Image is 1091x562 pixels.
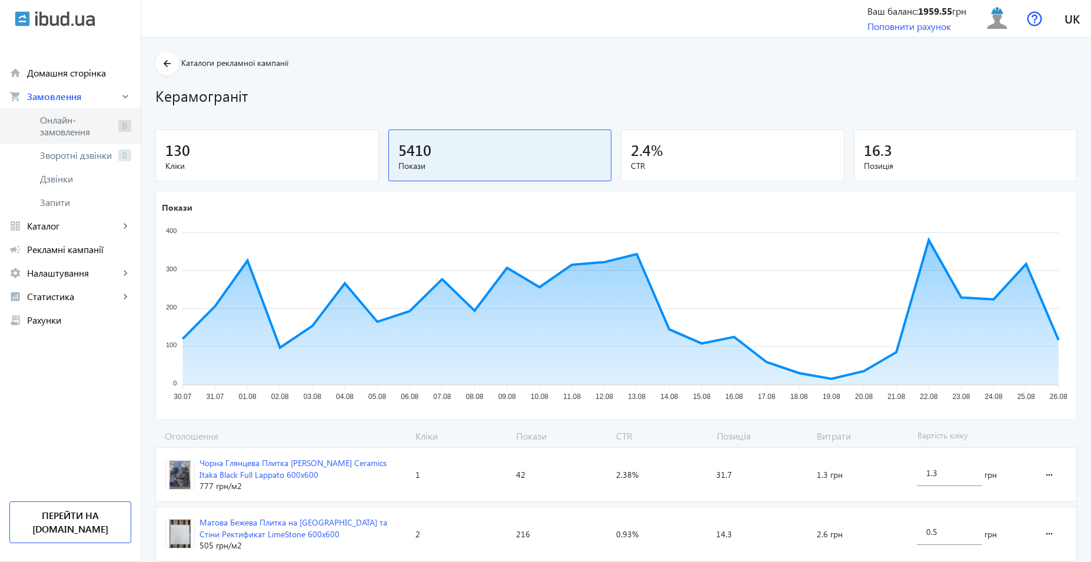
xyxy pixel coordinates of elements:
img: ibud.svg [15,11,30,26]
mat-icon: keyboard_arrow_right [119,291,131,302]
mat-icon: keyboard_arrow_right [119,267,131,279]
mat-icon: grid_view [9,220,21,232]
span: Позиція [712,430,813,443]
span: Каталоги рекламної кампанії [181,57,288,68]
span: Вартість кліку [913,430,1032,443]
img: help.svg [1027,11,1042,26]
span: Кліки [411,430,511,443]
span: 2.38% [616,469,638,481]
tspan: 04.08 [336,393,354,401]
tspan: 01.08 [239,393,257,401]
tspan: 21.08 [887,393,905,401]
span: uk [1065,11,1080,26]
tspan: 400 [166,228,177,235]
tspan: 07.08 [433,393,451,401]
tspan: 22.08 [920,393,937,401]
span: Покази [398,160,602,172]
tspan: 20.08 [855,393,873,401]
span: 0 [118,120,131,132]
span: 2 [415,528,420,540]
tspan: 24.08 [985,393,1003,401]
div: Ваш баланс: грн [867,5,966,18]
tspan: 26.08 [1050,393,1067,401]
mat-icon: shopping_cart [9,91,21,102]
span: Статистика [27,291,119,302]
span: 1 [415,469,420,481]
tspan: 30.07 [174,393,191,401]
span: Дзвінки [40,173,131,185]
span: грн [984,528,997,540]
div: 505 грн /м2 [199,540,406,551]
h1: Керамограніт [155,85,1077,106]
span: 1.3 грн [817,469,843,481]
mat-icon: receipt_long [9,314,21,326]
mat-icon: more_horiz [1042,520,1056,548]
tspan: 16.08 [726,393,743,401]
span: 216 [516,528,530,540]
tspan: 300 [166,265,177,272]
span: CTR [631,160,834,172]
mat-icon: keyboard_arrow_right [119,220,131,232]
span: 2.4 [631,140,651,159]
tspan: 100 [166,342,177,349]
tspan: 12.08 [596,393,613,401]
span: 0.93% [616,528,638,540]
span: Покази [511,430,612,443]
a: Перейти на [DOMAIN_NAME] [9,501,131,543]
tspan: 02.08 [271,393,289,401]
img: 12494684409d4b1bd88466533518662-e564628ff5.jpg [166,520,194,548]
span: Замовлення [27,91,119,102]
mat-icon: campaign [9,244,21,255]
mat-icon: more_horiz [1042,461,1056,489]
mat-icon: home [9,67,21,79]
span: 0 [118,149,131,161]
span: CTR [611,430,712,443]
tspan: 13.08 [628,393,646,401]
tspan: 03.08 [304,393,321,401]
div: Чорна Глянцева Плитка [PERSON_NAME] Ceramics Itaka Black Full Lappato 600х600 [199,457,406,480]
tspan: 08.08 [465,393,483,401]
span: Онлайн-замовлення [40,114,114,138]
div: Матова Бежева Плитка на [GEOGRAPHIC_DATA] та Стіни Ректификат LimeStone 600х600 [199,517,406,540]
img: ibud_text.svg [35,11,95,26]
span: Запити [40,197,131,208]
tspan: 10.08 [531,393,548,401]
tspan: 31.07 [206,393,224,401]
span: 2.6 грн [817,528,843,540]
span: % [651,140,663,159]
tspan: 15.08 [693,393,710,401]
tspan: 0 [173,380,177,387]
tspan: 14.08 [660,393,678,401]
tspan: 18.08 [790,393,808,401]
div: 777 грн /м2 [199,480,406,492]
tspan: 06.08 [401,393,418,401]
span: 16.3 [864,140,892,159]
span: Рекламні кампанії [27,244,131,255]
span: Позиція [864,160,1067,172]
span: 31.7 [716,469,732,481]
span: 5410 [398,140,431,159]
mat-icon: analytics [9,291,21,302]
span: грн [984,469,997,481]
tspan: 25.08 [1017,393,1035,401]
tspan: 17.08 [758,393,776,401]
tspan: 09.08 [498,393,516,401]
tspan: 05.08 [368,393,386,401]
mat-icon: arrow_back [160,56,175,71]
tspan: 200 [166,304,177,311]
span: 42 [516,469,525,481]
tspan: 19.08 [823,393,840,401]
tspan: 23.08 [952,393,970,401]
span: Витрати [812,430,913,443]
span: Налаштування [27,267,119,279]
text: Покази [162,202,192,213]
b: 1959.55 [918,5,952,17]
mat-icon: settings [9,267,21,279]
span: 14.3 [716,528,732,540]
span: 130 [165,140,190,159]
span: Домашня сторінка [27,67,131,79]
img: user.svg [984,5,1010,32]
img: 2534368440691603d50516224331908-f04db526d9.jpg [166,461,194,489]
span: Каталог [27,220,119,232]
span: Кліки [165,160,369,172]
